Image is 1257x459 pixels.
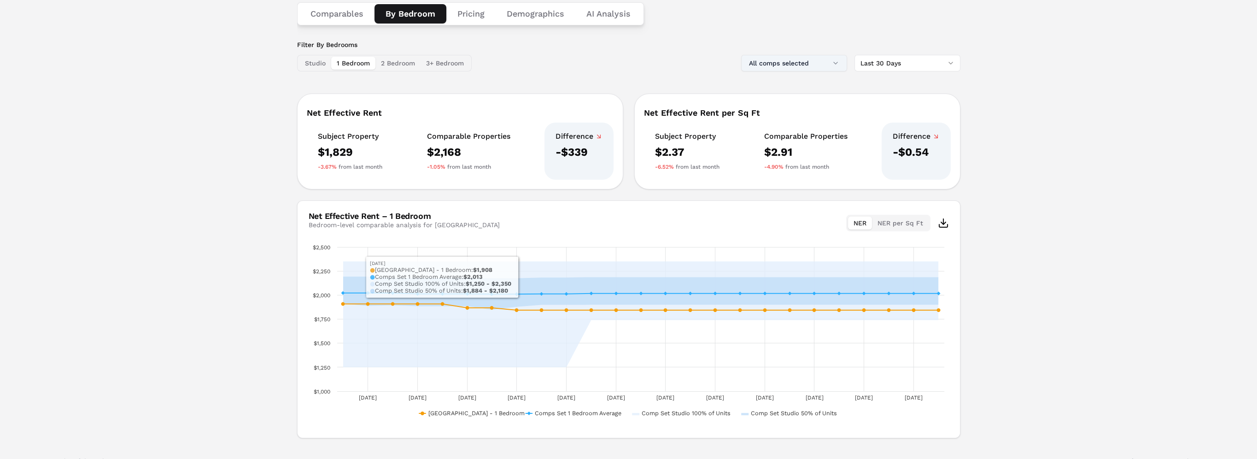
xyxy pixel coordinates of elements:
[655,145,719,159] div: $2.37
[893,132,940,141] div: Difference
[688,292,692,295] path: Sunday, 27 Jul 2025, 2,017.25. Comps Set 1 Bedroom Average.
[309,220,500,229] div: Bedroom-level comparable analysis for [GEOGRAPHIC_DATA]
[589,308,593,312] path: Wednesday, 23 Jul 2025, 1,843.56. Fifth Street Place - 1 Bedroom.
[313,268,330,275] text: $2,250
[539,308,543,312] path: Monday, 21 Jul 2025, 1,843.56. Fifth Street Place - 1 Bedroom.
[763,292,766,295] path: Wednesday, 30 Jul 2025, 2,017.25. Comps Set 1 Bedroom Average.
[862,308,865,312] path: Sunday, 3 Aug 2025, 1,843.56. Fifth Street Place - 1 Bedroom.
[862,292,865,295] path: Sunday, 3 Aug 2025, 2,017.25. Comps Set 1 Bedroom Average.
[427,132,510,141] div: Comparable Properties
[706,394,724,401] text: [DATE]
[575,4,642,24] button: AI Analysis
[713,308,717,312] path: Monday, 28 Jul 2025, 1,843.56. Fifth Street Place - 1 Bedroom.
[440,302,444,306] path: Thursday, 17 Jul 2025, 1,908.044. Fifth Street Place - 1 Bedroom.
[427,163,510,171] div: from last month
[741,55,847,71] button: All comps selected
[341,291,940,296] g: Comps Set 1 Bedroom Average, series 2 of 4. Line with 25 data points.
[415,292,419,296] path: Wednesday, 16 Jul 2025, 2,013. Comps Set 1 Bedroom Average.
[655,132,719,141] div: Subject Property
[539,292,543,296] path: Monday, 21 Jul 2025, 2,013. Comps Set 1 Bedroom Average.
[309,242,949,427] div: Chart. Highcharts interactive chart.
[555,145,602,159] div: -$339
[555,132,602,141] div: Difference
[848,217,872,229] button: NER
[297,40,472,49] label: Filter By Bedrooms
[375,57,421,70] button: 2 Bedroom
[755,394,773,401] text: [DATE]
[632,410,732,417] button: Show Comp Set Studio 100% of Units
[465,306,469,310] path: Friday, 18 Jul 2025, 1,867.994. Fifth Street Place - 1 Bedroom.
[887,292,890,295] path: Monday, 4 Aug 2025, 2,017.25. Comps Set 1 Bedroom Average.
[812,292,816,295] path: Friday, 1 Aug 2025, 2,017.25. Comps Set 1 Bedroom Average.
[763,308,766,312] path: Wednesday, 30 Jul 2025, 1,843.56. Fifth Street Place - 1 Bedroom.
[391,302,394,306] path: Tuesday, 15 Jul 2025, 1,908.044. Fifth Street Place - 1 Bedroom.
[427,163,445,171] span: -1.05%
[936,292,940,295] path: Wednesday, 6 Aug 2025, 2,017.25. Comps Set 1 Bedroom Average.
[514,292,518,296] path: Sunday, 20 Jul 2025, 2,010.33. Comps Set 1 Bedroom Average.
[458,394,476,401] text: [DATE]
[655,163,719,171] div: from last month
[713,292,717,295] path: Monday, 28 Jul 2025, 2,017.25. Comps Set 1 Bedroom Average.
[614,292,618,295] path: Thursday, 24 Jul 2025, 2,017.25. Comps Set 1 Bedroom Average.
[508,394,526,401] text: [DATE]
[589,292,593,295] path: Wednesday, 23 Jul 2025, 2,017.25. Comps Set 1 Bedroom Average.
[526,410,623,417] button: Show Comps Set 1 Bedroom Average
[688,308,692,312] path: Sunday, 27 Jul 2025, 1,843.56. Fifth Street Place - 1 Bedroom.
[496,4,575,24] button: Demographics
[514,308,518,312] path: Sunday, 20 Jul 2025, 1,843.56. Fifth Street Place - 1 Bedroom.
[904,394,922,401] text: [DATE]
[421,57,469,70] button: 3+ Bedroom
[912,308,915,312] path: Tuesday, 5 Aug 2025, 1,843.56. Fifth Street Place - 1 Bedroom.
[313,292,330,299] text: $2,000
[764,132,848,141] div: Comparable Properties
[656,394,674,401] text: [DATE]
[663,292,667,295] path: Saturday, 26 Jul 2025, 2,017.25. Comps Set 1 Bedroom Average.
[764,163,848,171] div: from last month
[812,308,816,312] path: Friday, 1 Aug 2025, 1,843.56. Fifth Street Place - 1 Bedroom.
[318,163,382,171] div: from last month
[408,394,426,401] text: [DATE]
[557,394,575,401] text: [DATE]
[738,292,742,295] path: Tuesday, 29 Jul 2025, 2,017.25. Comps Set 1 Bedroom Average.
[446,4,496,24] button: Pricing
[359,394,377,401] text: [DATE]
[837,308,841,312] path: Saturday, 2 Aug 2025, 1,843.56. Fifth Street Place - 1 Bedroom.
[415,302,419,306] path: Wednesday, 16 Jul 2025, 1,908.044. Fifth Street Place - 1 Bedroom.
[490,292,493,296] path: Saturday, 19 Jul 2025, 2,010.33. Comps Set 1 Bedroom Average.
[318,132,382,141] div: Subject Property
[419,410,516,417] button: Show Fifth Street Place - 1 Bedroom
[309,242,949,427] svg: Interactive chart
[855,394,873,401] text: [DATE]
[374,4,446,24] button: By Bedroom
[314,388,330,395] text: $1,000
[837,292,841,295] path: Saturday, 2 Aug 2025, 2,017.25. Comps Set 1 Bedroom Average.
[490,306,493,310] path: Saturday, 19 Jul 2025, 1,867.994. Fifth Street Place - 1 Bedroom.
[307,109,614,117] div: Net Effective Rent
[440,292,444,296] path: Thursday, 17 Jul 2025, 2,013. Comps Set 1 Bedroom Average.
[805,394,823,401] text: [DATE]
[788,292,791,295] path: Thursday, 31 Jul 2025, 2,017.25. Comps Set 1 Bedroom Average.
[309,212,500,220] div: Net Effective Rent – 1 Bedroom
[872,217,929,229] button: NER per Sq Ft
[313,244,330,251] text: $2,500
[465,292,469,296] path: Friday, 18 Jul 2025, 2,013. Comps Set 1 Bedroom Average.
[366,302,369,306] path: Monday, 14 Jul 2025, 1,908.044. Fifth Street Place - 1 Bedroom.
[887,308,890,312] path: Monday, 4 Aug 2025, 1,843.56. Fifth Street Place - 1 Bedroom.
[607,394,625,401] text: [DATE]
[639,308,643,312] path: Friday, 25 Jul 2025, 1,843.56. Fifth Street Place - 1 Bedroom.
[299,57,331,70] button: Studio
[912,292,915,295] path: Tuesday, 5 Aug 2025, 2,017.25. Comps Set 1 Bedroom Average.
[893,145,940,159] div: -$0.54
[644,109,951,117] div: Net Effective Rent per Sq Ft
[788,308,791,312] path: Thursday, 31 Jul 2025, 1,843.56. Fifth Street Place - 1 Bedroom.
[314,365,330,371] text: $1,250
[314,340,330,347] text: $1,500
[764,163,783,171] span: -4.90%
[564,308,568,312] path: Tuesday, 22 Jul 2025, 1,843.56. Fifth Street Place - 1 Bedroom.
[639,292,643,295] path: Friday, 25 Jul 2025, 2,017.25. Comps Set 1 Bedroom Average.
[366,291,369,295] path: Monday, 14 Jul 2025, 2,022.75. Comps Set 1 Bedroom Average.
[341,291,345,295] path: Sunday, 13 Jul 2025, 2,022.75. Comps Set 1 Bedroom Average.
[655,163,674,171] span: -6.52%
[663,308,667,312] path: Saturday, 26 Jul 2025, 1,843.56. Fifth Street Place - 1 Bedroom.
[741,410,839,417] button: Show Comp Set Studio 50% of Units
